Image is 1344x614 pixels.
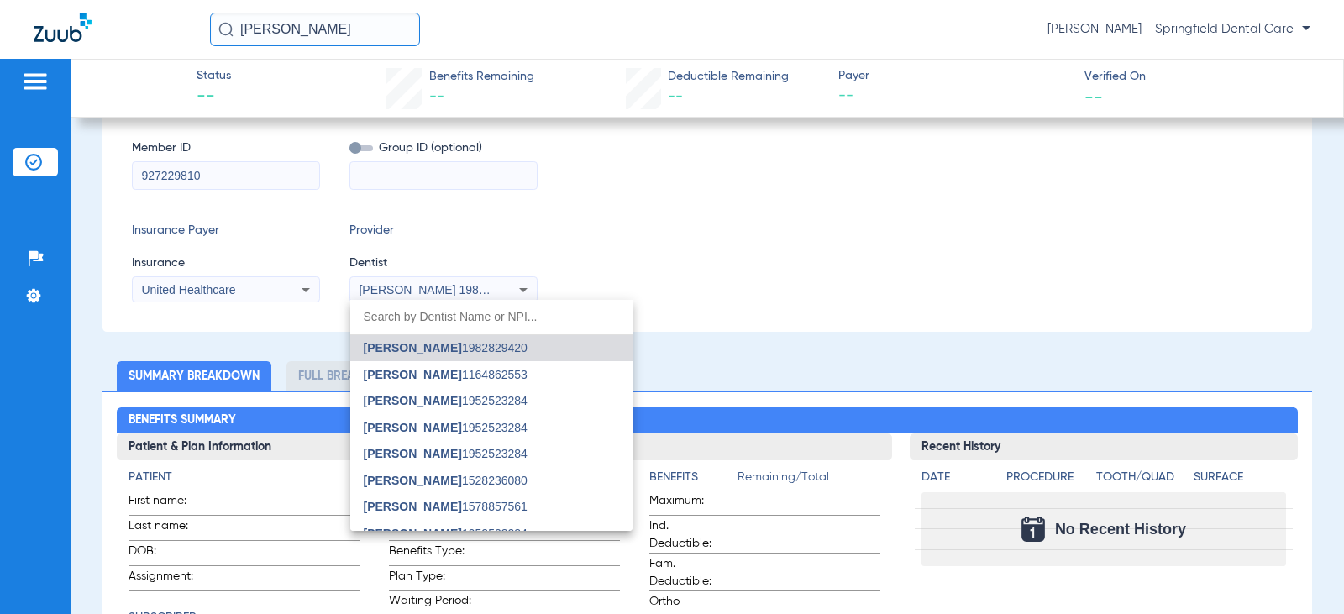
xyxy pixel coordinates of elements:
[364,368,462,381] span: [PERSON_NAME]
[364,369,528,380] span: 1164862553
[364,527,528,539] span: 1952523284
[364,474,462,487] span: [PERSON_NAME]
[364,395,528,407] span: 1952523284
[364,500,462,513] span: [PERSON_NAME]
[364,422,528,433] span: 1952523284
[364,527,462,540] span: [PERSON_NAME]
[364,448,528,459] span: 1952523284
[364,421,462,434] span: [PERSON_NAME]
[364,475,528,486] span: 1528236080
[364,501,528,512] span: 1578857561
[364,341,462,354] span: [PERSON_NAME]
[364,394,462,407] span: [PERSON_NAME]
[350,300,633,334] input: dropdown search
[364,447,462,460] span: [PERSON_NAME]
[364,342,528,354] span: 1982829420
